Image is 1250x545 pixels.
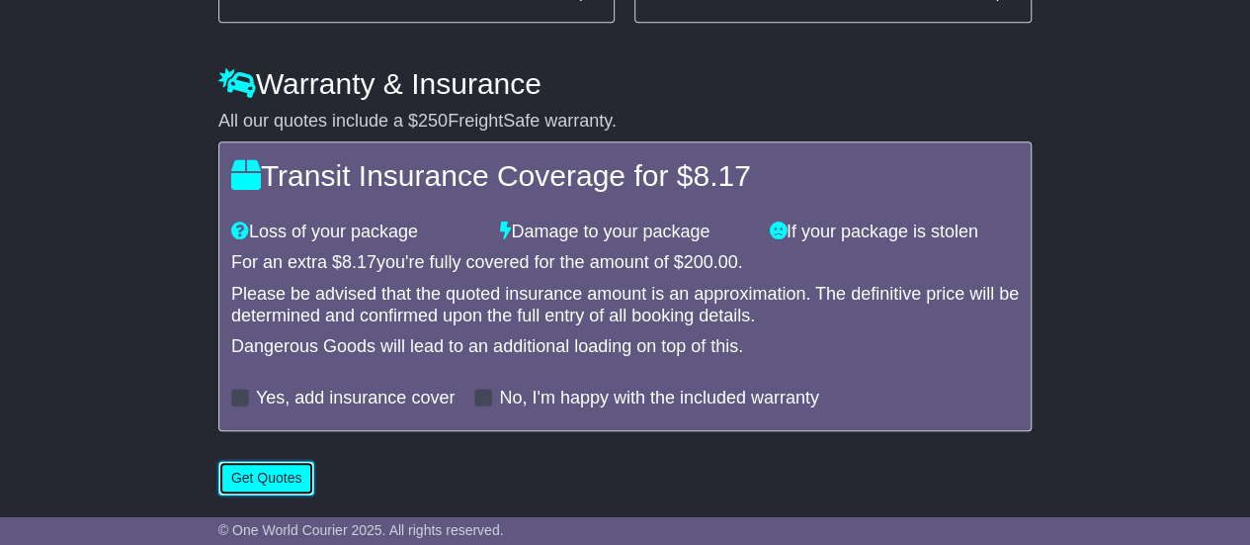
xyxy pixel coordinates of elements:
span: 200.00 [684,252,738,272]
div: If your package is stolen [760,222,1029,243]
div: All our quotes include a $ FreightSafe warranty. [218,111,1032,133]
div: Damage to your package [490,222,759,243]
div: Please be advised that the quoted insurance amount is an approximation. The definitive price will... [231,284,1019,326]
div: Loss of your package [221,222,490,243]
h4: Warranty & Insurance [218,67,1032,100]
button: Get Quotes [218,461,315,496]
span: 8.17 [342,252,376,272]
h4: Transit Insurance Coverage for $ [231,159,1019,192]
span: 250 [418,111,448,131]
label: No, I'm happy with the included warranty [499,388,819,409]
div: Dangerous Goods will lead to an additional loading on top of this. [231,336,1019,358]
label: Yes, add insurance cover [256,388,455,409]
span: 8.17 [693,159,750,192]
span: © One World Courier 2025. All rights reserved. [218,522,504,538]
div: For an extra $ you're fully covered for the amount of $ . [231,252,1019,274]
